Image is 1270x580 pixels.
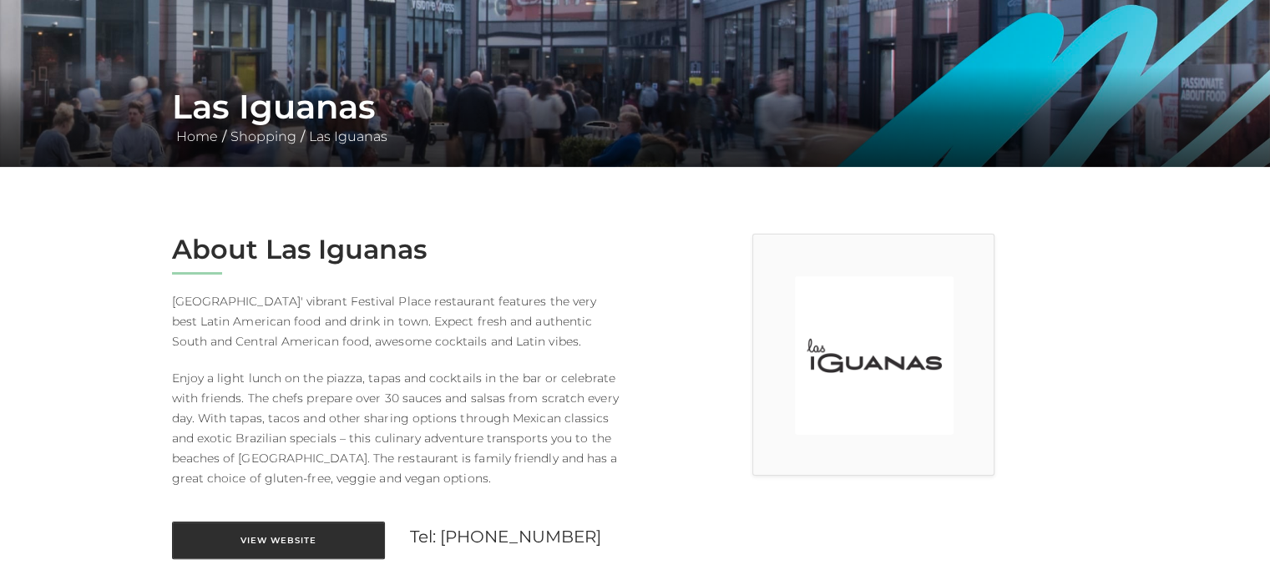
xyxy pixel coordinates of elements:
[172,234,623,265] h2: About Las Iguanas
[172,129,222,144] a: Home
[159,87,1111,147] div: / /
[172,87,1099,127] h1: Las Iguanas
[305,129,392,144] a: Las Iguanas
[172,291,623,351] p: [GEOGRAPHIC_DATA]' vibrant Festival Place restaurant features the very best Latin American food a...
[226,129,301,144] a: Shopping
[172,368,623,488] p: Enjoy a light lunch on the piazza, tapas and cocktails in the bar or celebrate with friends. The ...
[172,522,385,559] a: View Website
[410,527,602,547] a: Tel: [PHONE_NUMBER]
